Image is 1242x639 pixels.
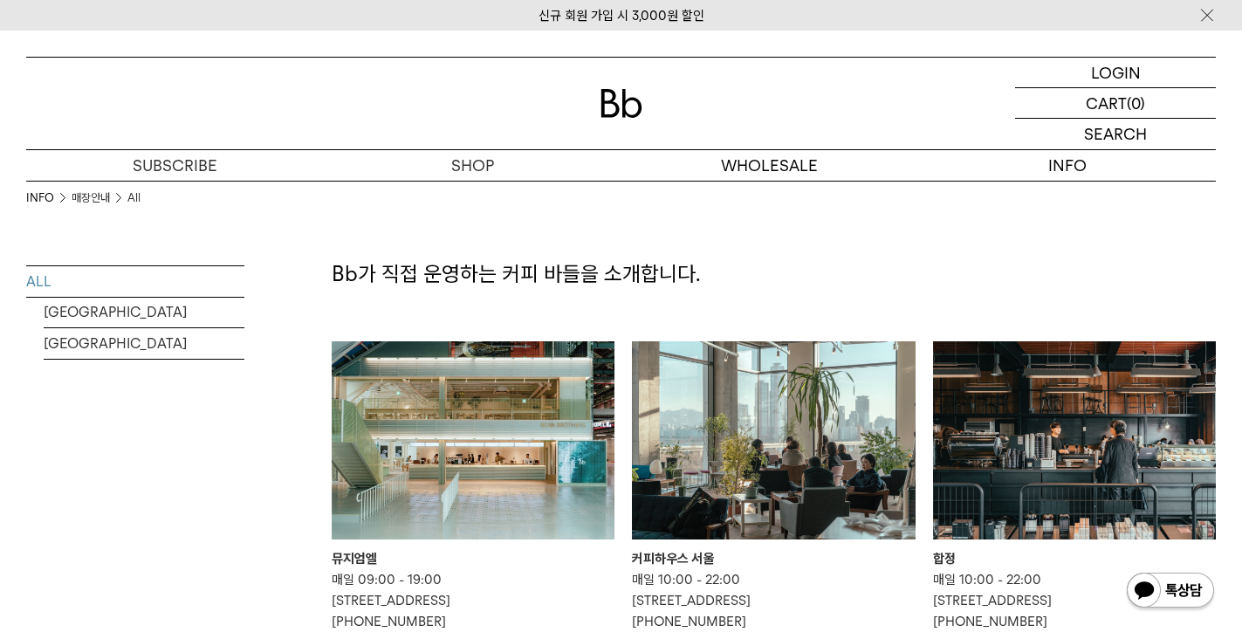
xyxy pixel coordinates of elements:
[26,266,244,297] a: ALL
[26,189,72,207] li: INFO
[1084,119,1147,149] p: SEARCH
[324,150,621,181] a: SHOP
[621,150,919,181] p: WHOLESALE
[1127,88,1145,118] p: (0)
[332,341,614,539] img: 뮤지엄엘
[918,150,1216,181] p: INFO
[127,189,141,207] a: All
[1015,88,1216,119] a: CART (0)
[933,569,1216,632] p: 매일 10:00 - 22:00 [STREET_ADDRESS] [PHONE_NUMBER]
[632,548,915,569] div: 커피하우스 서울
[1125,571,1216,613] img: 카카오톡 채널 1:1 채팅 버튼
[44,328,244,359] a: [GEOGRAPHIC_DATA]
[26,150,324,181] a: SUBSCRIBE
[933,341,1216,632] a: 합정 합정 매일 10:00 - 22:00[STREET_ADDRESS][PHONE_NUMBER]
[332,341,614,632] a: 뮤지엄엘 뮤지엄엘 매일 09:00 - 19:00[STREET_ADDRESS][PHONE_NUMBER]
[332,259,1216,289] p: Bb가 직접 운영하는 커피 바들을 소개합니다.
[332,569,614,632] p: 매일 09:00 - 19:00 [STREET_ADDRESS] [PHONE_NUMBER]
[600,89,642,118] img: 로고
[44,297,244,327] a: [GEOGRAPHIC_DATA]
[332,548,614,569] div: 뮤지엄엘
[933,341,1216,539] img: 합정
[72,189,110,207] a: 매장안내
[632,341,915,632] a: 커피하우스 서울 커피하우스 서울 매일 10:00 - 22:00[STREET_ADDRESS][PHONE_NUMBER]
[632,569,915,632] p: 매일 10:00 - 22:00 [STREET_ADDRESS] [PHONE_NUMBER]
[632,341,915,539] img: 커피하우스 서울
[1091,58,1141,87] p: LOGIN
[933,548,1216,569] div: 합정
[1086,88,1127,118] p: CART
[1015,58,1216,88] a: LOGIN
[539,8,704,24] a: 신규 회원 가입 시 3,000원 할인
